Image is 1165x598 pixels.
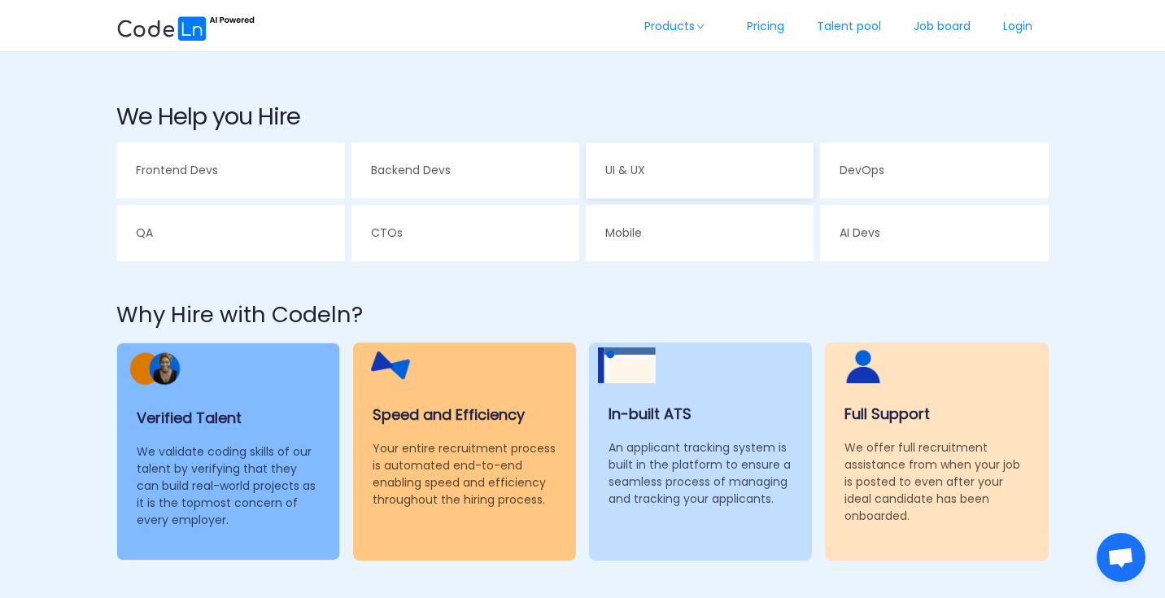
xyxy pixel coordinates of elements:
[586,142,814,199] a: UI & UX
[136,225,153,241] span: QA
[844,403,1028,425] p: Full Support
[351,142,579,199] a: Backend Devs
[589,343,656,383] img: example
[136,162,218,178] span: Frontend Devs
[696,23,705,31] i: icon: down
[605,162,645,178] span: UI & UX
[371,225,403,241] span: CTOs
[116,102,1049,131] h2: We Help you Hire
[605,225,642,241] span: Mobile
[840,162,884,178] span: DevOps
[840,225,880,241] span: AI Devs
[116,299,1049,332] h2: Why Hire with Codeln?
[373,404,556,426] p: Speed and Efficiency
[351,205,579,261] a: CTOs
[609,439,792,508] p: An applicant tracking system is built in the platform to ensure a seamless process of managing an...
[609,403,792,425] p: In-built ATS
[373,440,556,509] p: Your entire recruitment process is automated end-to-end enabling speed and efficiency throughout ...
[820,205,1048,261] a: AI Devs
[825,343,892,382] img: example
[116,142,344,199] a: Frontend Devs
[371,162,451,178] span: Backend Devs
[117,343,184,386] img: example
[820,142,1048,199] a: DevOps
[353,343,420,384] img: example
[844,439,1028,525] p: We offer full recruitment assistance from when your job is posted to even after your ideal candid...
[116,205,344,261] a: QA
[1097,533,1145,582] a: Open chat
[137,443,319,529] p: We validate coding skills of our talent by verifying that they can build real-world projects as i...
[586,205,814,261] a: Mobile
[116,14,255,41] img: ai.87e98a1d.svg
[137,407,319,429] p: Verified Talent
